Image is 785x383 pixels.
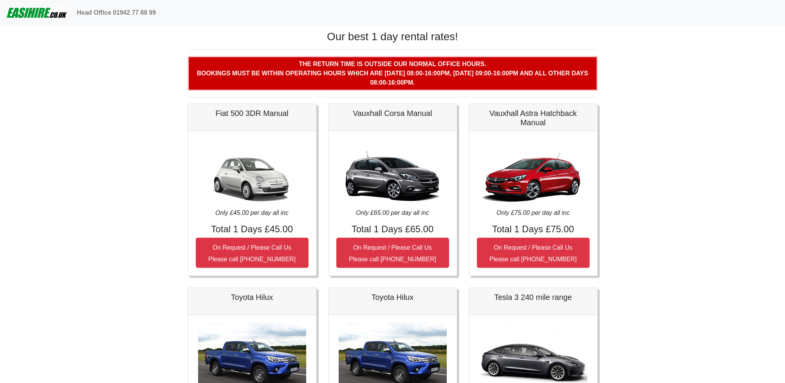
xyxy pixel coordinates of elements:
[336,238,449,268] button: On Request / Please Call UsPlease call [PHONE_NUMBER]
[339,139,447,208] img: Vauxhall Corsa Manual
[336,224,449,235] h4: Total 1 Days £65.00
[196,238,309,268] button: On Request / Please Call UsPlease call [PHONE_NUMBER]
[77,9,156,16] b: Head Office 01942 77 88 99
[477,293,590,302] h5: Tesla 3 240 mile range
[479,139,587,208] img: Vauxhall Astra Hatchback Manual
[356,209,429,216] i: Only £65.00 per day all inc
[477,238,590,268] button: On Request / Please Call UsPlease call [PHONE_NUMBER]
[490,244,577,262] small: On Request / Please Call Us Please call [PHONE_NUMBER]
[477,109,590,127] h5: Vauxhall Astra Hatchback Manual
[497,209,570,216] i: Only £75.00 per day all inc
[196,224,309,235] h4: Total 1 Days £45.00
[336,109,449,118] h5: Vauxhall Corsa Manual
[336,293,449,302] h5: Toyota Hilux
[196,293,309,302] h5: Toyota Hilux
[215,209,288,216] i: Only £45.00 per day all inc
[196,109,309,118] h5: Fiat 500 3DR Manual
[349,244,436,262] small: On Request / Please Call Us Please call [PHONE_NUMBER]
[74,5,159,20] a: Head Office 01942 77 88 99
[197,61,588,86] b: The return time is outside our normal office hours. Bookings must be within operating hours which...
[6,5,68,20] img: easihire_logo_small.png
[477,224,590,235] h4: Total 1 Days £75.00
[198,139,306,208] img: Fiat 500 3DR Manual
[188,30,598,43] h1: Our best 1 day rental rates!
[209,244,296,262] small: On Request / Please Call Us Please call [PHONE_NUMBER]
